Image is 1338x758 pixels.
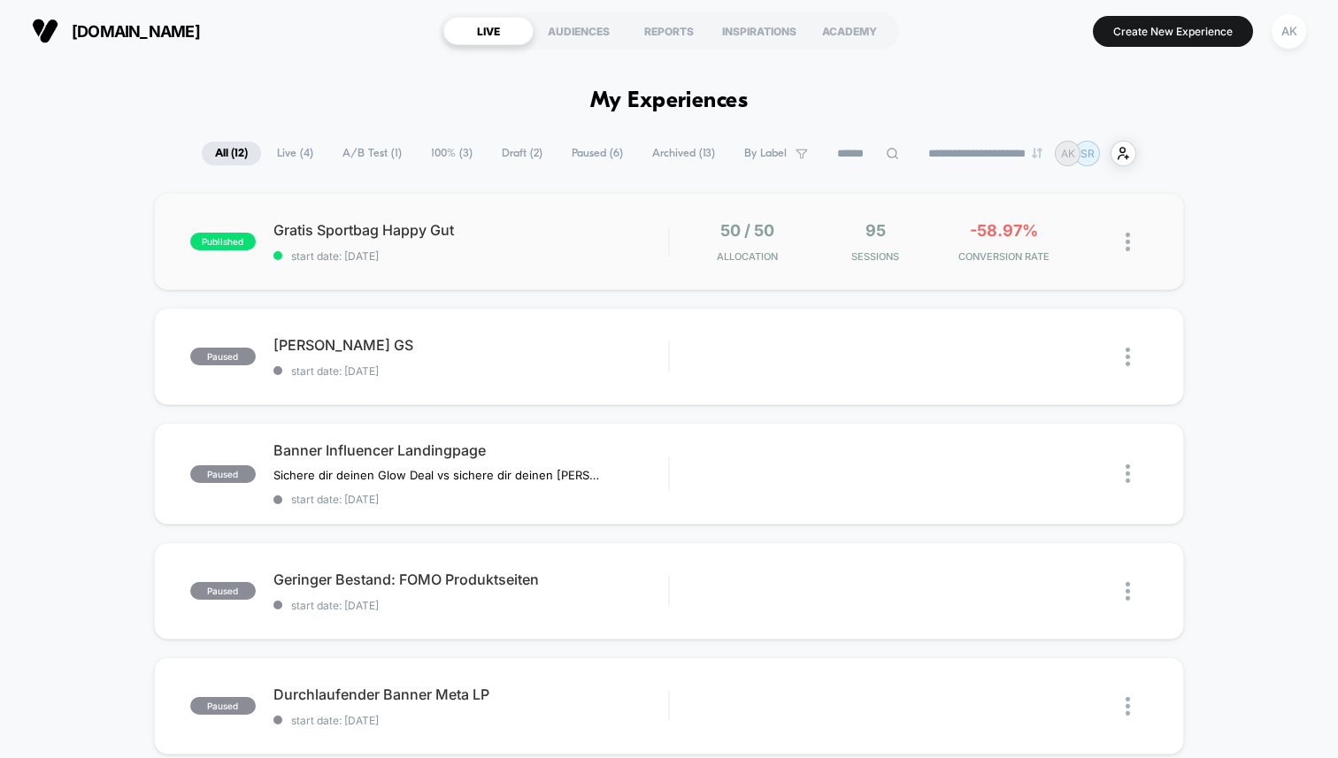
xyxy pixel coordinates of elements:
span: paused [190,348,256,365]
button: [DOMAIN_NAME] [27,17,205,45]
div: REPORTS [624,17,714,45]
span: Durchlaufender Banner Meta LP [273,685,668,703]
span: paused [190,582,256,600]
img: close [1126,582,1130,601]
span: Sessions [816,250,935,263]
div: INSPIRATIONS [714,17,804,45]
span: Archived ( 13 ) [639,142,728,165]
span: Paused ( 6 ) [558,142,636,165]
span: published [190,233,256,250]
span: By Label [744,147,787,160]
span: 100% ( 3 ) [418,142,486,165]
button: AK [1266,13,1311,50]
span: start date: [DATE] [273,493,668,506]
span: Draft ( 2 ) [488,142,556,165]
img: close [1126,233,1130,251]
span: paused [190,697,256,715]
span: start date: [DATE] [273,714,668,727]
span: -58.97% [970,221,1038,240]
span: 95 [865,221,886,240]
span: paused [190,465,256,483]
img: close [1126,697,1130,716]
span: Sichere dir deinen Glow Deal vs sichere dir deinen [PERSON_NAME]-Deal [273,468,602,482]
span: All ( 12 ) [202,142,261,165]
span: Allocation [717,250,778,263]
img: Visually logo [32,18,58,44]
span: CONVERSION RATE [944,250,1064,263]
img: close [1126,464,1130,483]
span: Gratis Sportbag Happy Gut [273,221,668,239]
span: 50 / 50 [720,221,774,240]
span: [DOMAIN_NAME] [72,22,200,41]
h1: My Experiences [590,88,749,114]
div: AUDIENCES [534,17,624,45]
span: A/B Test ( 1 ) [329,142,415,165]
div: ACADEMY [804,17,895,45]
div: AK [1272,14,1306,49]
span: Geringer Bestand: FOMO Produktseiten [273,570,668,588]
img: close [1126,348,1130,366]
div: LIVE [443,17,534,45]
span: start date: [DATE] [273,249,668,263]
span: Banner Influencer Landingpage [273,441,668,459]
span: start date: [DATE] [273,599,668,612]
img: end [1032,148,1042,158]
span: start date: [DATE] [273,364,668,378]
button: Create New Experience [1093,16,1253,47]
p: AK [1061,147,1075,160]
span: Live ( 4 ) [264,142,327,165]
span: [PERSON_NAME] GS [273,336,668,354]
p: SR [1080,147,1095,160]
